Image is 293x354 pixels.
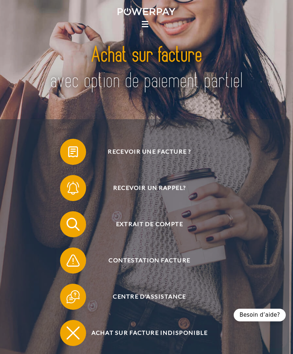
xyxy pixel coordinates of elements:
[60,284,229,310] button: Centre d'assistance
[65,144,81,160] img: qb_bill.svg
[65,253,81,269] img: qb_warning.svg
[51,318,239,347] a: Achat sur facture indisponible
[60,139,229,165] button: Recevoir une facture ?
[65,289,81,305] img: qb_help.svg
[51,174,239,203] a: Recevoir un rappel?
[70,139,229,165] span: Recevoir une facture ?
[60,175,229,201] button: Recevoir un rappel?
[51,246,239,275] a: Contestation Facture
[65,180,81,196] img: qb_bell.svg
[234,309,286,321] div: Besoin d’aide?
[70,284,229,310] span: Centre d'assistance
[70,211,229,237] span: Extrait de compte
[70,320,229,346] span: Achat sur facture indisponible
[51,137,239,166] a: Recevoir une facture ?
[264,325,287,348] iframe: Bouton de lancement de la fenêtre de messagerie
[51,210,239,239] a: Extrait de compte
[118,8,176,15] img: logo-powerpay-white.svg
[60,320,229,346] button: Achat sur facture indisponible
[51,282,239,311] a: Centre d'assistance
[60,211,229,237] button: Extrait de compte
[46,36,247,101] img: title-powerpay_fr.svg
[65,216,81,233] img: qb_search.svg
[70,175,229,201] span: Recevoir un rappel?
[60,247,229,274] button: Contestation Facture
[70,247,229,274] span: Contestation Facture
[65,325,81,341] img: qb_close.svg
